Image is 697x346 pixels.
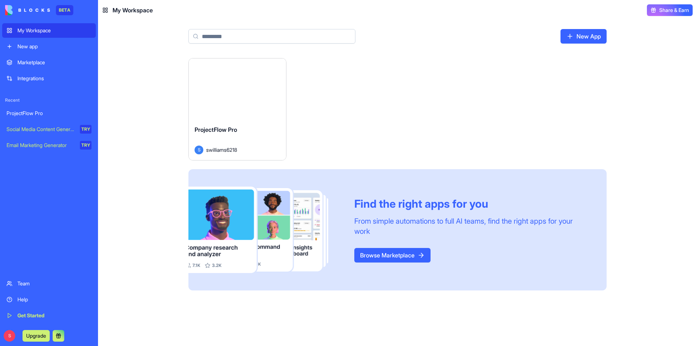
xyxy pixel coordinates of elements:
span: swilliams6218 [206,146,237,154]
div: Team [17,280,91,287]
div: ProjectFlow Pro [7,110,91,117]
div: TRY [80,141,91,150]
img: Frame_181_egmpey.png [188,187,343,273]
div: Email Marketing Generator [7,142,75,149]
a: Social Media Content GeneratorTRY [2,122,96,137]
a: Integrations [2,71,96,86]
span: My Workspace [113,6,153,15]
a: ProjectFlow ProSswilliams6218 [188,58,286,160]
button: Upgrade [23,330,50,342]
a: Help [2,292,96,307]
div: New app [17,43,91,50]
div: TRY [80,125,91,134]
a: Email Marketing GeneratorTRY [2,138,96,152]
div: BETA [56,5,73,15]
div: Find the right apps for you [354,197,589,210]
a: New app [2,39,96,54]
div: From simple automations to full AI teams, find the right apps for your work [354,216,589,236]
a: Upgrade [23,332,50,339]
div: Get Started [17,312,91,319]
div: My Workspace [17,27,91,34]
span: S [4,330,15,342]
a: Marketplace [2,55,96,70]
div: Marketplace [17,59,91,66]
span: Recent [2,97,96,103]
div: Help [17,296,91,303]
div: Social Media Content Generator [7,126,75,133]
div: Integrations [17,75,91,82]
a: Team [2,276,96,291]
a: BETA [5,5,73,15]
a: My Workspace [2,23,96,38]
a: ProjectFlow Pro [2,106,96,121]
a: Get Started [2,308,96,323]
img: logo [5,5,50,15]
a: Browse Marketplace [354,248,431,262]
span: ProjectFlow Pro [195,126,237,133]
a: New App [561,29,607,44]
span: S [195,146,203,154]
button: Share & Earn [647,4,693,16]
span: Share & Earn [659,7,689,14]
